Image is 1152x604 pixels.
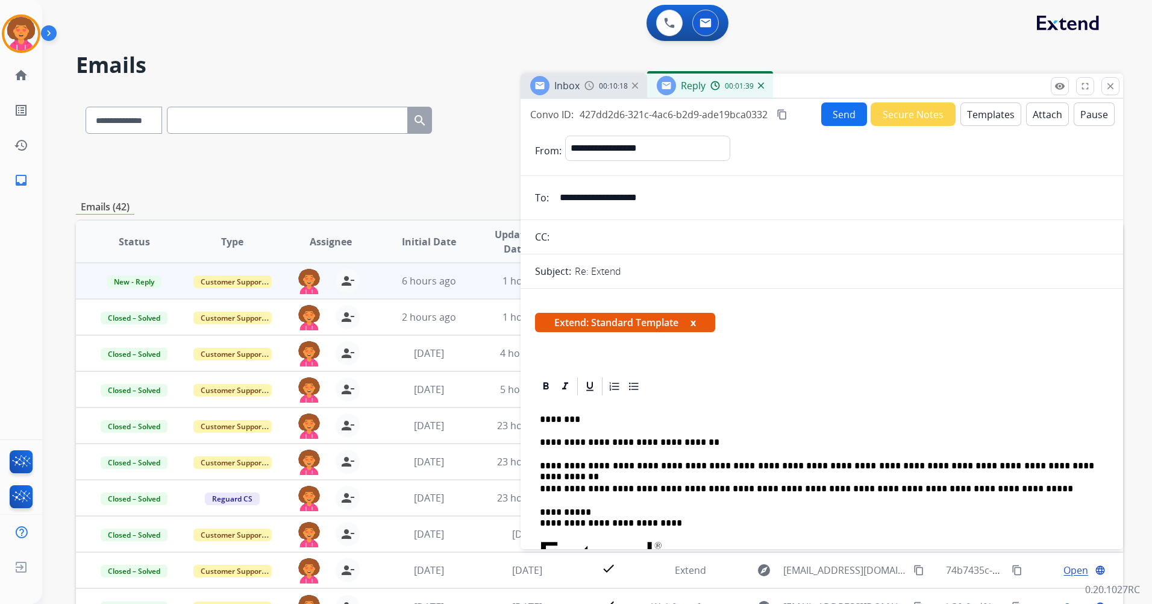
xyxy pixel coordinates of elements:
p: Convo ID: [530,107,574,122]
button: Secure Notes [871,102,956,126]
img: agent-avatar [297,269,321,294]
mat-icon: person_remove [340,310,355,324]
mat-icon: fullscreen [1080,81,1091,92]
span: [DATE] [512,564,542,577]
div: Bold [537,377,555,395]
h2: Emails [76,53,1123,77]
mat-icon: person_remove [340,274,355,288]
span: Customer Support [193,312,272,324]
p: To: [535,190,549,205]
span: 23 hours ago [497,455,557,468]
span: New - Reply [107,275,161,288]
span: Closed – Solved [101,529,167,541]
button: Attach [1026,102,1069,126]
span: Customer Support [193,275,272,288]
button: Pause [1074,102,1115,126]
span: Inbox [554,79,580,92]
mat-icon: search [413,113,427,128]
span: 23 hours ago [497,491,557,505]
span: Customer Support [193,456,272,469]
span: Reguard CS [205,492,260,505]
mat-icon: person_remove [340,491,355,505]
mat-icon: person_remove [340,563,355,577]
span: Type [221,234,243,249]
mat-icon: history [14,138,28,153]
span: Customer Support [193,348,272,360]
mat-icon: content_copy [777,109,787,120]
mat-icon: close [1105,81,1116,92]
p: From: [535,143,562,158]
span: Customer Support [193,420,272,433]
p: Subject: [535,264,571,278]
mat-icon: explore [757,563,771,577]
img: agent-avatar [297,558,321,584]
span: Updated Date [488,227,542,256]
span: Closed – Solved [101,384,167,397]
span: Assignee [310,234,352,249]
span: 5 hours ago [500,383,554,396]
span: 6 hours ago [402,274,456,288]
span: [DATE] [414,383,444,396]
img: agent-avatar [297,305,321,330]
mat-icon: content_copy [1012,565,1022,576]
span: 1 hour ago [502,274,552,288]
button: x [690,315,696,330]
span: Customer Support [193,384,272,397]
span: Reply [681,79,706,92]
img: agent-avatar [297,486,321,511]
span: [DATE] [512,527,542,541]
mat-icon: remove_red_eye [1054,81,1065,92]
span: [DATE] [414,527,444,541]
button: Send [821,102,867,126]
mat-icon: inbox [14,173,28,187]
mat-icon: person_remove [340,455,355,469]
img: agent-avatar [297,450,321,475]
span: [DATE] [414,347,444,360]
span: 427dd2d6-321c-4ac6-b2d9-ade19bca0332 [580,108,768,121]
mat-icon: list_alt [14,103,28,118]
span: Open [1063,563,1088,577]
span: Initial Date [402,234,456,249]
mat-icon: person_remove [340,382,355,397]
img: agent-avatar [297,341,321,366]
span: Closed – Solved [101,456,167,469]
div: Bullet List [625,377,643,395]
span: Closed – Solved [101,492,167,505]
span: Closed – Solved [101,565,167,577]
span: Customer Support [193,529,272,541]
div: Ordered List [606,377,624,395]
span: Status [119,234,150,249]
div: Underline [581,377,599,395]
img: agent-avatar [297,414,321,439]
mat-icon: home [14,68,28,83]
p: Re: Extend [575,264,621,278]
p: 0.20.1027RC [1085,582,1140,597]
p: Emails (42) [76,200,134,215]
span: [DATE] [414,419,444,432]
span: 74b7435c-1e3b-47f4-9fd8-164eb580a893 [946,564,1129,577]
mat-icon: person_remove [340,418,355,433]
span: Customer Support [193,565,272,577]
span: Closed – Solved [101,348,167,360]
span: Closed – Solved [101,420,167,433]
img: avatar [4,17,38,51]
img: agent-avatar [297,377,321,403]
mat-icon: check [601,561,616,576]
mat-icon: person_remove [340,527,355,541]
span: 00:01:39 [725,81,754,91]
mat-icon: person_remove [340,346,355,360]
p: CC: [535,230,549,244]
span: 4 hours ago [500,347,554,360]
mat-icon: content_copy [913,565,924,576]
span: 23 hours ago [497,419,557,432]
span: Closed – Solved [101,312,167,324]
img: agent-avatar [297,522,321,547]
button: Templates [960,102,1021,126]
span: 00:10:18 [599,81,628,91]
span: [DATE] [414,564,444,577]
mat-icon: language [1095,565,1106,576]
span: Extend: Standard Template [535,313,715,332]
span: [DATE] [414,455,444,468]
span: 2 hours ago [402,310,456,324]
span: [DATE] [414,491,444,505]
